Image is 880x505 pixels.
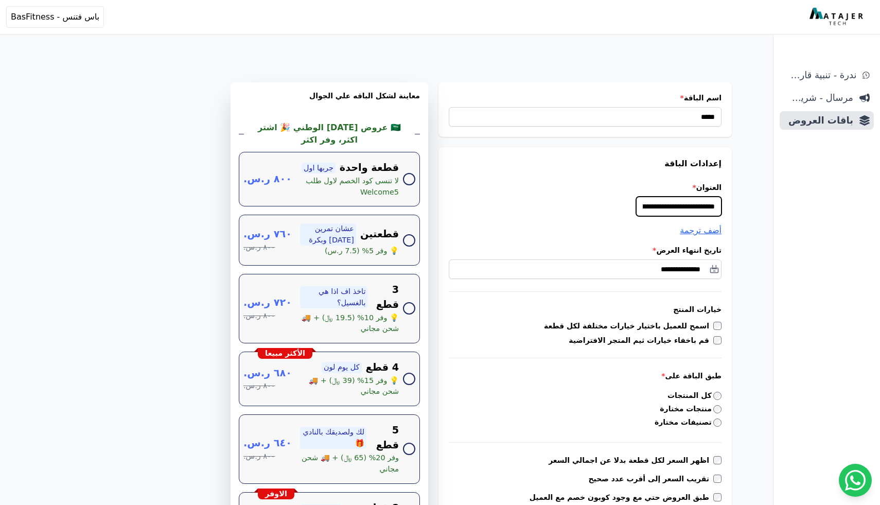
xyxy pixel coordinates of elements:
span: ٨٠٠ ر.س. [243,172,292,187]
button: باس فتنس - BasFitness [6,6,104,28]
label: العنوان [449,182,721,193]
span: قطعة واحدة [340,161,399,176]
span: باس فتنس - BasFitness [11,11,99,23]
img: MatajerTech Logo [809,8,866,26]
span: 3 قطع [372,283,399,312]
span: ٨٠٠ ر.س. [243,242,275,253]
span: لا تنسى كود الخصم لاول طلب Welcome5 [300,176,399,198]
div: الاوفر [258,489,294,500]
span: 💡 وفر 10% (19.5 ﷼) + 🚚 شحن مجاني [300,312,399,335]
span: جربها اول [302,163,336,174]
label: طبق العروض حتي مع وجود كوبون خصم مع العميل [530,492,713,502]
span: ندرة - تنبية قارب علي النفاذ [784,68,856,82]
label: اسم الباقة [449,93,721,103]
div: الأكثر مبيعا [258,348,312,359]
h3: إعدادات الباقة [449,158,721,170]
h3: معاينة لشكل الباقه علي الجوال [239,91,420,113]
span: كل يوم لون [322,362,362,373]
label: منتجات مختارة [660,404,721,414]
label: تاريخ انتهاء العرض [449,245,721,255]
h3: خيارات المنتج [449,304,721,315]
span: ٦٨٠ ر.س. [243,366,292,381]
label: تقريب السعر إلى أقرب عدد صحيح [588,474,713,484]
input: تصنيفات مختارة [713,419,721,427]
span: باقات العروض [784,113,853,128]
input: منتجات مختارة [713,405,721,413]
span: 💡 وفر 5% (7.5 ر.س) [325,246,399,257]
span: ٨٠٠ ر.س. [243,310,275,322]
span: 💡 وفر 15% (39 ﷼) + 🚚 شحن مجاني [300,375,399,397]
label: كل المنتجات [667,390,721,401]
label: اسمح للعميل باختيار خيارات مختلفة لكل قطعة [544,321,713,331]
span: 5 قطع [371,423,399,453]
span: ٦٤٠ ر.س. [243,436,292,451]
span: قطعتين [360,227,399,242]
span: 4 قطع [366,360,399,375]
label: قم باخفاء خيارات ثيم المتجر الافتراضية [569,335,713,345]
span: وفر 20% (65 ﷼) + 🚚 شحن مجاني [300,452,399,475]
span: ٨٠٠ ر.س. [243,380,275,392]
input: كل المنتجات [713,392,721,400]
span: ٧٢٠ ر.س. [243,295,292,310]
span: لك ولصديقك بالنادي 🎁 [300,427,366,449]
span: مرسال - شريط دعاية [784,91,853,105]
h2: 🇸🇦 عروض [DATE] الوطني 🎉 اشتر اكثر، وفر اكثر [248,121,411,146]
span: ٧٦٠ ر.س. [243,227,292,242]
label: تصنيفات مختارة [655,417,721,428]
label: اظهر السعر لكل قطعة بدلا عن اجمالي السعر [549,455,713,465]
span: ٨٠٠ ر.س. [243,451,275,462]
button: أضف ترجمة [680,224,721,237]
span: أضف ترجمة [680,225,721,235]
label: طبق الباقة على [449,371,721,381]
span: تاخذ اف اذا هي بالغسيل؟ [300,286,368,308]
span: عشان تمرين [DATE] وبكرة [300,223,356,246]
